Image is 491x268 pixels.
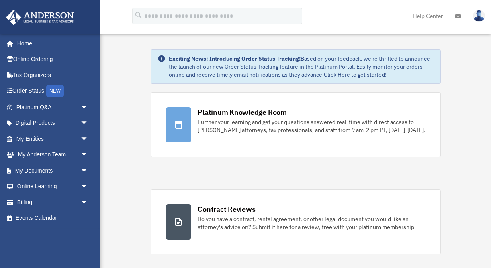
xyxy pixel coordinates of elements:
[473,10,485,22] img: User Pic
[46,85,64,97] div: NEW
[6,210,100,226] a: Events Calendar
[134,11,143,20] i: search
[169,55,434,79] div: Based on your feedback, we're thrilled to announce the launch of our new Order Status Tracking fe...
[6,83,100,99] a: Order StatusNEW
[6,51,100,67] a: Online Ordering
[80,147,96,163] span: arrow_drop_down
[6,162,100,179] a: My Documentsarrow_drop_down
[198,107,287,117] div: Platinum Knowledge Room
[198,204,255,214] div: Contract Reviews
[169,55,301,62] strong: Exciting News: Introducing Order Status Tracking!
[151,189,441,254] a: Contract Reviews Do you have a contract, rental agreement, or other legal document you would like...
[6,67,100,83] a: Tax Organizers
[80,99,96,116] span: arrow_drop_down
[108,11,118,21] i: menu
[6,194,100,210] a: Billingarrow_drop_down
[108,14,118,21] a: menu
[80,131,96,147] span: arrow_drop_down
[198,215,426,231] div: Do you have a contract, rental agreement, or other legal document you would like an attorney's ad...
[6,115,100,131] a: Digital Productsarrow_drop_down
[151,92,441,157] a: Platinum Knowledge Room Further your learning and get your questions answered real-time with dire...
[324,71,387,78] a: Click Here to get started!
[80,194,96,211] span: arrow_drop_down
[6,99,100,115] a: Platinum Q&Aarrow_drop_down
[198,118,426,134] div: Further your learning and get your questions answered real-time with direct access to [PERSON_NAM...
[6,179,100,195] a: Online Learningarrow_drop_down
[6,131,100,147] a: My Entitiesarrow_drop_down
[80,162,96,179] span: arrow_drop_down
[80,179,96,195] span: arrow_drop_down
[6,147,100,163] a: My Anderson Teamarrow_drop_down
[80,115,96,132] span: arrow_drop_down
[6,35,96,51] a: Home
[4,10,76,25] img: Anderson Advisors Platinum Portal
